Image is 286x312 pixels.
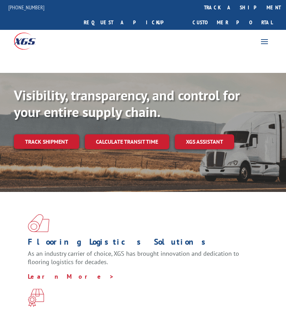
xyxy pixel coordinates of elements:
[14,134,79,149] a: Track shipment
[175,134,234,149] a: XGS ASSISTANT
[14,86,240,121] b: Visibility, transparency, and control for your entire supply chain.
[187,15,278,30] a: Customer Portal
[28,272,114,280] a: Learn More >
[85,134,169,149] a: Calculate transit time
[79,15,179,30] a: Request a pickup
[28,238,253,250] h1: Flooring Logistics Solutions
[28,214,49,232] img: xgs-icon-total-supply-chain-intelligence-red
[8,4,44,11] a: [PHONE_NUMBER]
[28,289,44,307] img: xgs-icon-focused-on-flooring-red
[28,250,239,266] span: As an industry carrier of choice, XGS has brought innovation and dedication to flooring logistics...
